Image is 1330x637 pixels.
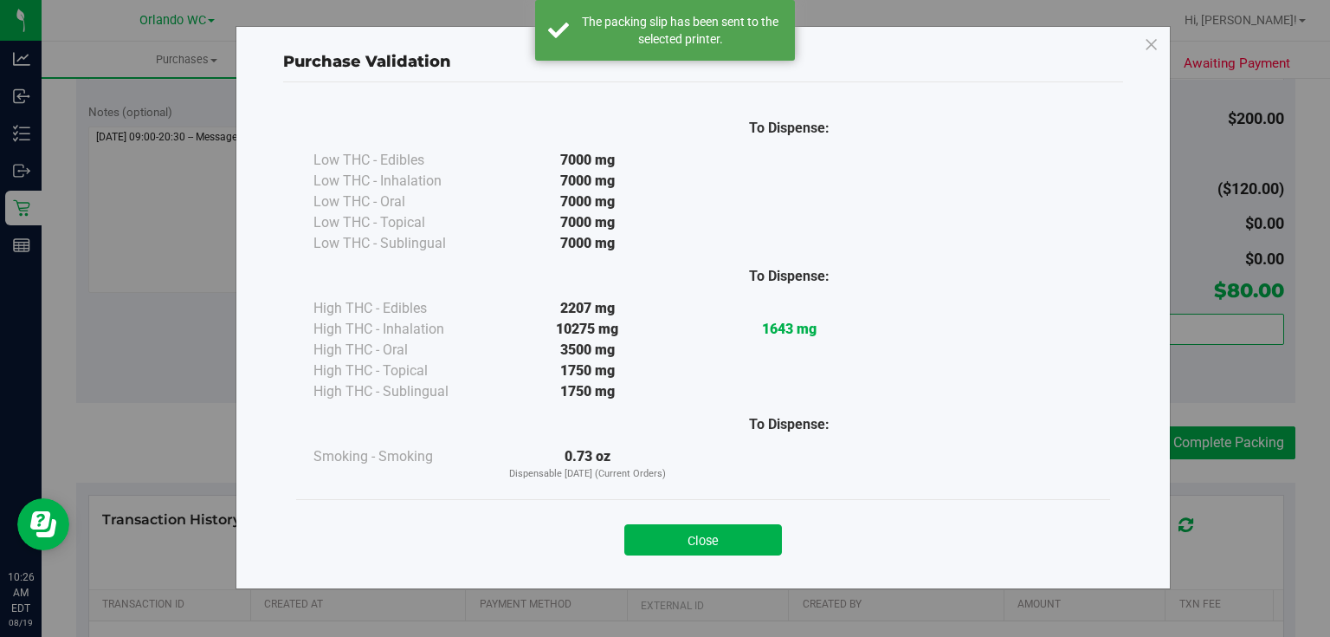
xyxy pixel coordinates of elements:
div: To Dispense: [688,118,890,139]
div: Low THC - Oral [313,192,487,212]
div: Low THC - Sublingual [313,233,487,254]
p: Dispensable [DATE] (Current Orders) [487,467,688,482]
div: 3500 mg [487,340,688,361]
div: To Dispense: [688,414,890,435]
div: To Dispense: [688,266,890,287]
div: 7000 mg [487,150,688,171]
div: 2207 mg [487,298,688,319]
div: Low THC - Edibles [313,150,487,171]
div: High THC - Inhalation [313,319,487,340]
div: 7000 mg [487,171,688,192]
div: 1750 mg [487,361,688,381]
span: Purchase Validation [283,52,451,71]
div: The packing slip has been sent to the selected printer. [578,13,782,48]
div: High THC - Oral [313,340,487,361]
button: Close [624,524,782,556]
div: 7000 mg [487,192,688,212]
div: High THC - Topical [313,361,487,381]
div: 0.73 oz [487,446,688,482]
div: 1750 mg [487,381,688,402]
strong: 1643 mg [762,321,817,337]
div: 10275 mg [487,319,688,340]
iframe: Resource center [17,498,69,550]
div: Low THC - Inhalation [313,171,487,192]
div: Smoking - Smoking [313,446,487,467]
div: High THC - Sublingual [313,381,487,402]
div: 7000 mg [487,212,688,233]
div: Low THC - Topical [313,212,487,233]
div: 7000 mg [487,233,688,254]
div: High THC - Edibles [313,298,487,319]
